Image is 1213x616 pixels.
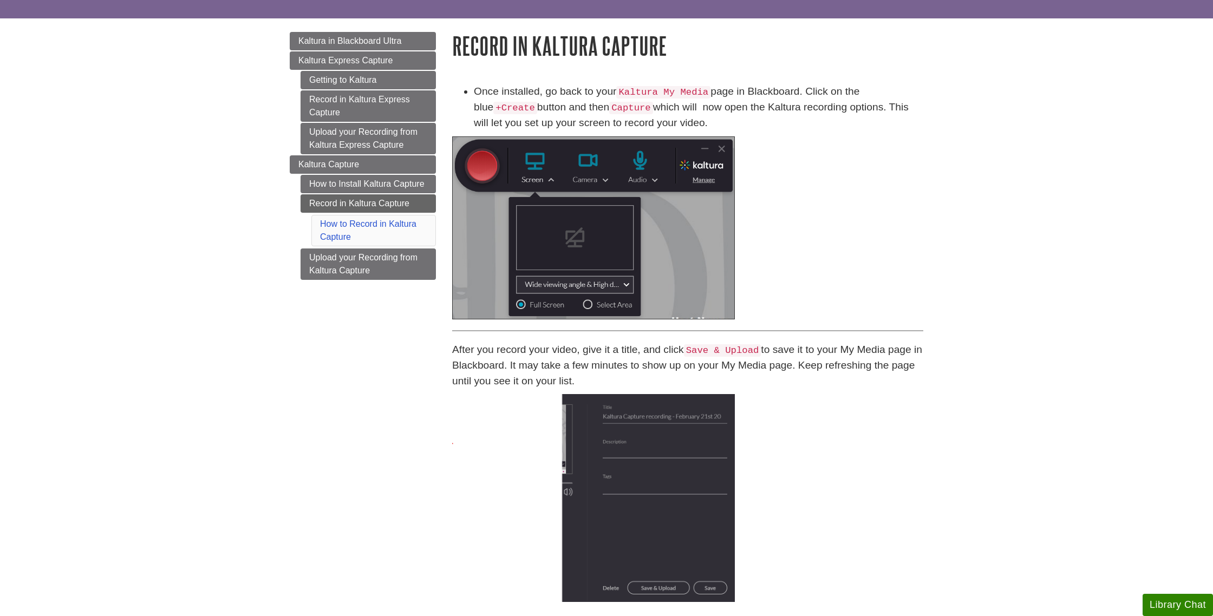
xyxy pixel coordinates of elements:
img: save and upload [452,394,735,602]
p: After you record your video, give it a title, and click to save it to your My Media page in Black... [452,342,923,389]
code: +Create [493,102,537,114]
a: Kaltura Express Capture [290,51,436,70]
div: Guide Page Menu [290,32,436,280]
a: Kaltura Capture [290,155,436,174]
span: Kaltura Express Capture [298,56,393,65]
img: kaltura dashboard [452,136,735,319]
a: Record in Kaltura Capture [301,194,436,213]
li: Once installed, go back to your page in Blackboard. Click on the blue button and then which will ... [474,84,923,131]
a: How to Install Kaltura Capture [301,175,436,193]
a: Upload your Recording from Kaltura Express Capture [301,123,436,154]
a: How to Record in Kaltura Capture [320,219,416,241]
button: Library Chat [1143,594,1213,616]
a: Getting to Kaltura [301,71,436,89]
a: Kaltura in Blackboard Ultra [290,32,436,50]
code: Capture [609,102,653,114]
h1: Record in Kaltura Capture [452,32,923,60]
a: Record in Kaltura Express Capture [301,90,436,122]
code: Kaltura My Media [616,86,710,99]
span: Kaltura Capture [298,160,359,169]
a: Upload your Recording from Kaltura Capture [301,248,436,280]
span: Kaltura in Blackboard Ultra [298,36,401,45]
code: Save & Upload [684,344,761,357]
